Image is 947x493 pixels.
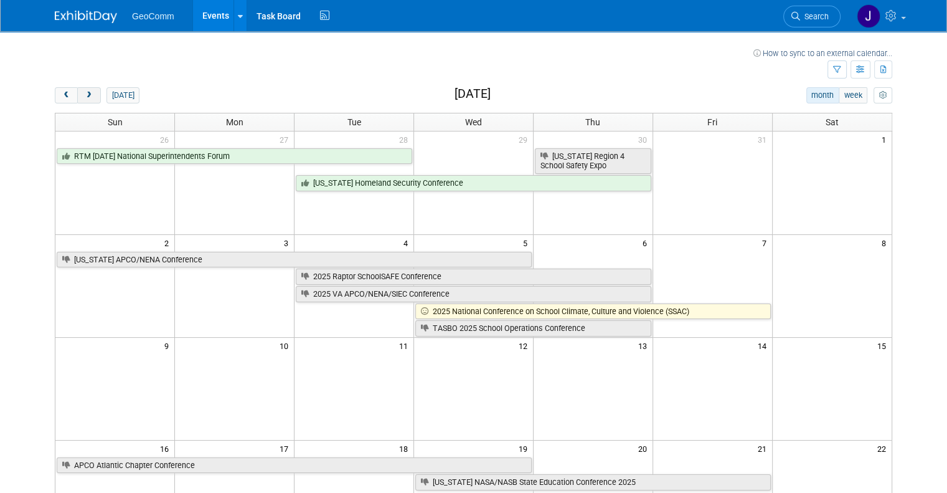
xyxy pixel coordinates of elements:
[296,286,651,302] a: 2025 VA APCO/NENA/SIEC Conference
[839,87,867,103] button: week
[517,132,533,147] span: 29
[876,338,892,353] span: 15
[637,441,653,456] span: 20
[415,304,771,320] a: 2025 National Conference on School Climate, Culture and Violence (SSAC)
[517,441,533,456] span: 19
[756,132,772,147] span: 31
[132,11,174,21] span: GeoComm
[517,338,533,353] span: 12
[283,235,294,251] span: 3
[57,252,532,268] a: [US_STATE] APCO/NENA Conference
[55,87,78,103] button: prev
[55,11,117,23] img: ExhibitDay
[756,441,772,456] span: 21
[398,441,413,456] span: 18
[761,235,772,251] span: 7
[783,6,841,27] a: Search
[641,235,653,251] span: 6
[753,49,892,58] a: How to sync to an external calendar...
[585,117,600,127] span: Thu
[398,132,413,147] span: 28
[296,269,651,285] a: 2025 Raptor SchoolSAFE Conference
[159,132,174,147] span: 26
[278,441,294,456] span: 17
[398,338,413,353] span: 11
[800,12,829,21] span: Search
[296,175,651,191] a: [US_STATE] Homeland Security Conference
[163,338,174,353] span: 9
[347,117,361,127] span: Tue
[163,235,174,251] span: 2
[108,117,123,127] span: Sun
[876,441,892,456] span: 22
[874,87,892,103] button: myCustomButton
[522,235,533,251] span: 5
[278,338,294,353] span: 10
[455,87,491,101] h2: [DATE]
[826,117,839,127] span: Sat
[106,87,139,103] button: [DATE]
[879,92,887,100] i: Personalize Calendar
[415,320,651,337] a: TASBO 2025 School Operations Conference
[402,235,413,251] span: 4
[756,338,772,353] span: 14
[637,338,653,353] span: 13
[535,148,651,174] a: [US_STATE] Region 4 School Safety Expo
[226,117,243,127] span: Mon
[637,132,653,147] span: 30
[278,132,294,147] span: 27
[465,117,482,127] span: Wed
[57,457,532,474] a: APCO Atlantic Chapter Conference
[880,132,892,147] span: 1
[415,474,771,491] a: [US_STATE] NASA/NASB State Education Conference 2025
[857,4,880,28] img: Jessica Beierman
[159,441,174,456] span: 16
[806,87,839,103] button: month
[707,117,717,127] span: Fri
[880,235,892,251] span: 8
[57,148,412,165] a: RTM [DATE] National Superintendents Forum
[77,87,100,103] button: next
